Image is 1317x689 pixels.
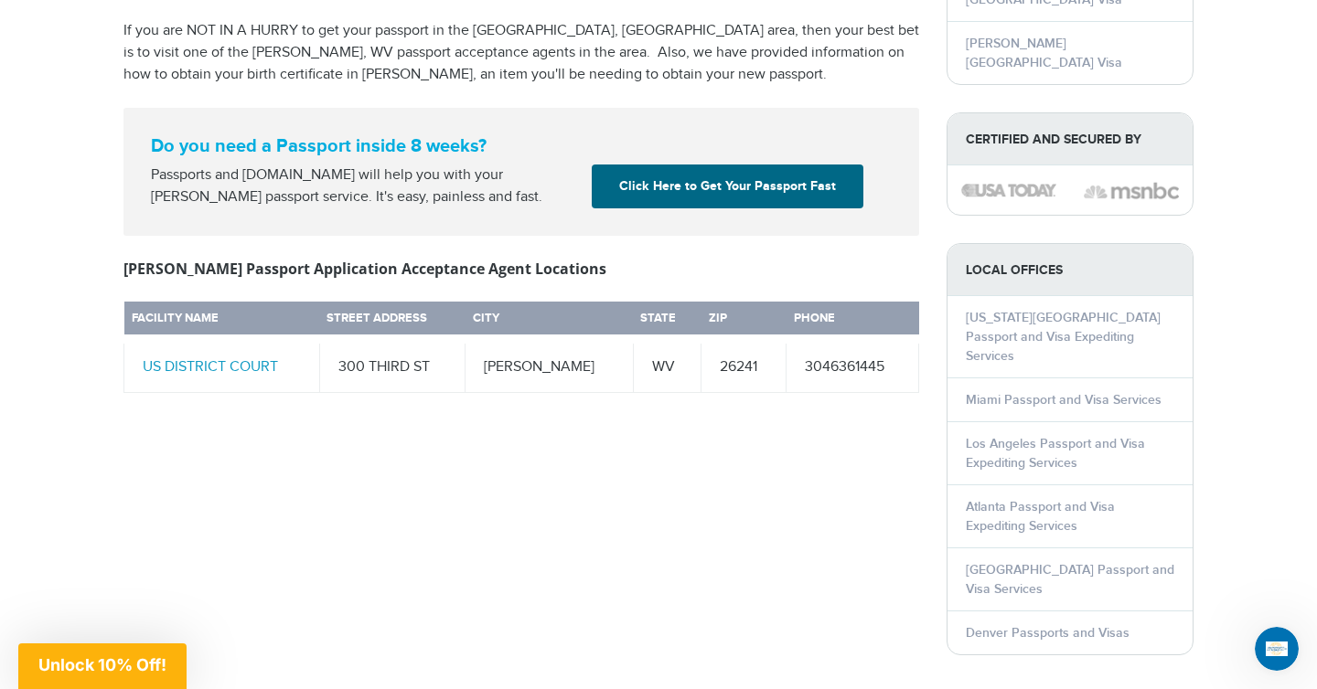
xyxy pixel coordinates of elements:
a: [GEOGRAPHIC_DATA] Passport and Visa Services [966,562,1174,597]
a: [US_STATE][GEOGRAPHIC_DATA] Passport and Visa Expediting Services [966,310,1161,364]
img: image description [961,184,1056,196]
a: Miami Passport and Visa Services [966,392,1162,408]
th: Facility Name [124,302,320,339]
strong: Do you need a Passport inside 8 weeks? [151,135,892,157]
img: image description [1084,180,1179,202]
td: 3046361445 [787,339,919,392]
td: 26241 [701,339,787,392]
th: Street Address [319,302,466,339]
p: If you are NOT IN A HURRY to get your passport in the [GEOGRAPHIC_DATA], [GEOGRAPHIC_DATA] area, ... [123,20,919,86]
strong: Certified and Secured by [948,113,1193,165]
span: Unlock 10% Off! [38,655,166,674]
h3: [PERSON_NAME] Passport Application Acceptance Agent Locations [123,258,919,280]
a: US DISTRICT COURT [143,358,278,376]
td: 300 THIRD ST [319,339,466,392]
iframe: Intercom live chat [1255,627,1299,671]
td: WV [633,339,701,392]
a: Denver Passports and Visas [966,625,1130,641]
strong: LOCAL OFFICES [948,244,1193,296]
th: Zip [701,302,787,339]
th: Phone [787,302,919,339]
div: Passports and [DOMAIN_NAME] will help you with your [PERSON_NAME] passport service. It's easy, pa... [144,164,584,208]
a: Los Angeles Passport and Visa Expediting Services [966,436,1145,471]
a: Atlanta Passport and Visa Expediting Services [966,499,1115,534]
th: City [466,302,633,339]
a: [PERSON_NAME] [GEOGRAPHIC_DATA] Visa [966,36,1122,70]
a: Click Here to Get Your Passport Fast [592,164,863,208]
td: [PERSON_NAME] [466,339,633,392]
th: State [633,302,701,339]
div: Unlock 10% Off! [18,643,187,689]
